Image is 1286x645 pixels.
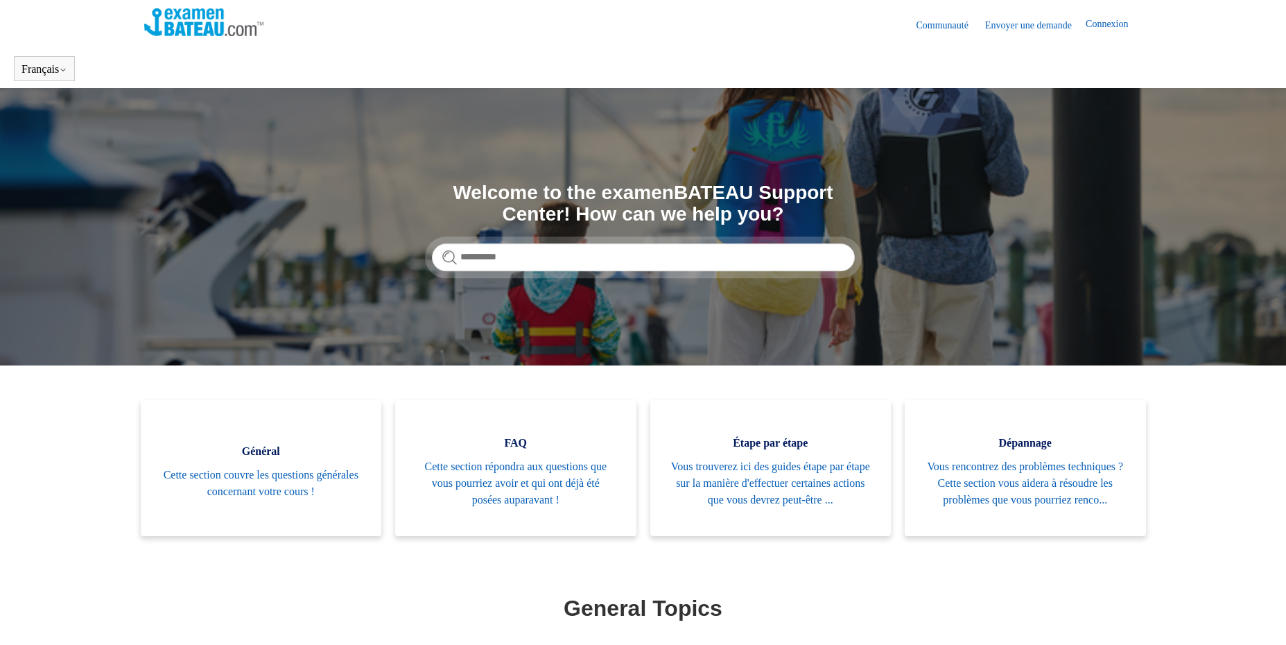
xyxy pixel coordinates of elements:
a: FAQ Cette section répondra aux questions que vous pourriez avoir et qui ont déjà été posées aupar... [395,400,636,536]
a: Étape par étape Vous trouverez ici des guides étape par étape sur la manière d'effectuer certaine... [650,400,892,536]
input: Rechercher [432,243,855,271]
span: FAQ [416,435,616,452]
a: Dépannage Vous rencontrez des problèmes techniques ? Cette section vous aidera à résoudre les pro... [905,400,1146,536]
a: Envoyer une demande [985,18,1086,33]
span: Cette section répondra aux questions que vous pourriez avoir et qui ont déjà été posées auparavant ! [416,458,616,508]
span: Cette section couvre les questions générales concernant votre cours ! [162,467,361,500]
span: Étape par étape [671,435,871,452]
a: Communauté [916,18,982,33]
span: Vous rencontrez des problèmes techniques ? Cette section vous aidera à résoudre les problèmes que... [926,458,1125,508]
span: Général [162,443,361,460]
span: Dépannage [926,435,1125,452]
a: Général Cette section couvre les questions générales concernant votre cours ! [141,400,382,536]
a: Connexion [1086,17,1142,33]
h1: General Topics [144,592,1142,625]
button: Français [21,63,67,76]
img: Page d’accueil du Centre d’aide Examen Bateau [144,8,264,36]
h1: Welcome to the examenBATEAU Support Center! How can we help you? [432,182,855,225]
span: Vous trouverez ici des guides étape par étape sur la manière d'effectuer certaines actions que vo... [671,458,871,508]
